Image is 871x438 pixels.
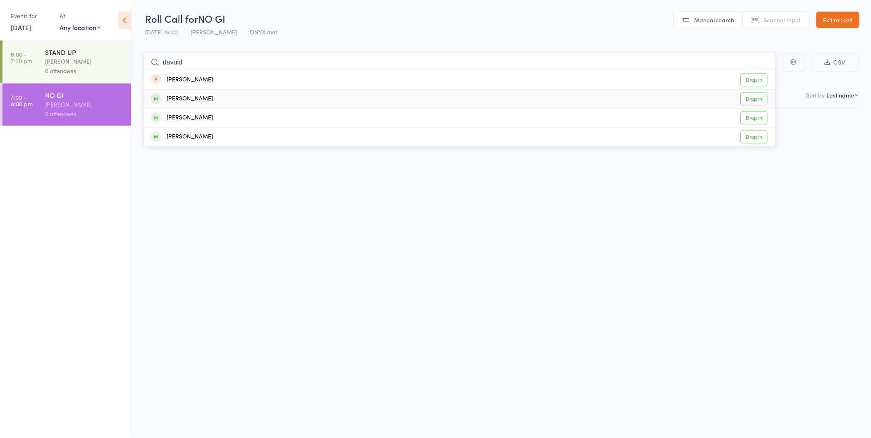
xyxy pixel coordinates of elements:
a: 6:00 -7:00 pmSTAND UP[PERSON_NAME]0 attendees [2,40,131,83]
span: [PERSON_NAME] [191,28,237,36]
a: Drop in [741,93,768,105]
a: [DATE] [11,23,31,32]
div: [PERSON_NAME] [151,94,213,104]
div: STAND UP [45,48,124,57]
div: [PERSON_NAME] [45,57,124,66]
time: 7:00 - 8:00 pm [11,94,33,107]
span: [DATE] 19:00 [145,28,178,36]
button: CSV [811,54,859,71]
a: Exit roll call [816,12,859,28]
div: Events for [11,9,51,23]
a: Drop in [741,74,768,86]
span: ONYX mat [250,28,277,36]
div: Last name [827,91,854,99]
div: 0 attendees [45,109,124,119]
div: NO GI [45,90,124,100]
div: 0 attendees [45,66,124,76]
label: Sort by [807,91,825,99]
input: Search by name [144,53,776,72]
a: Drop in [741,112,768,124]
a: Drop in [741,131,768,143]
div: [PERSON_NAME] [151,132,213,142]
div: At [60,9,100,23]
span: Scanner input [764,16,801,24]
span: NO GI [198,12,225,25]
div: [PERSON_NAME] [45,100,124,109]
span: Manual search [694,16,735,24]
time: 6:00 - 7:00 pm [11,51,32,64]
div: Any location [60,23,100,32]
div: [PERSON_NAME] [151,113,213,123]
a: 7:00 -8:00 pmNO GI[PERSON_NAME]0 attendees [2,83,131,126]
span: Roll Call for [145,12,198,25]
div: [PERSON_NAME] [151,75,213,85]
